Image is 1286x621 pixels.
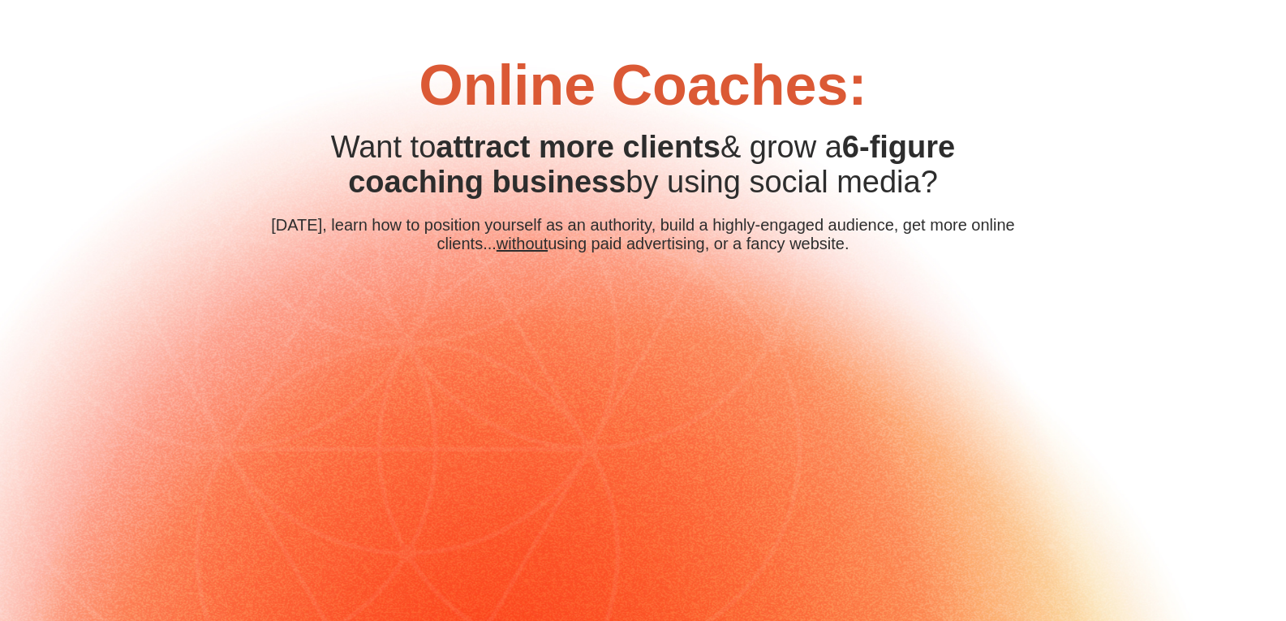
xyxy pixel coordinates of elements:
[270,216,1017,253] div: [DATE], learn how to position yourself as an authority, build a highly-engaged audience, get more...
[436,130,720,164] b: attract more clients
[419,54,867,117] b: Online Coaches:
[497,235,548,252] u: without
[270,130,1017,200] div: Want to & grow a by using social media?
[483,235,849,252] span: ... using paid advertising, or a fancy website.
[348,130,955,199] b: 6-figure coaching business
